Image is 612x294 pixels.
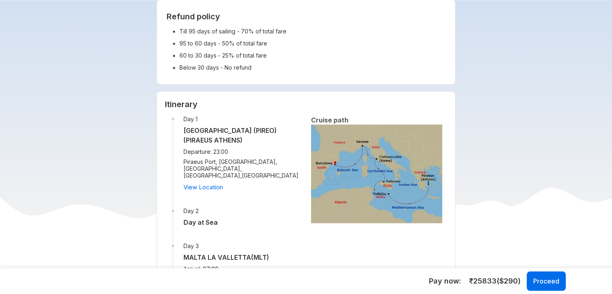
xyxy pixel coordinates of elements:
h5: Pay now: [429,276,461,286]
h5: Day at Sea [183,217,301,227]
span: Piraeus Port, [GEOGRAPHIC_DATA], [GEOGRAPHIC_DATA], [GEOGRAPHIC_DATA] , [GEOGRAPHIC_DATA] [183,158,301,179]
h2: Refund policy [167,12,445,21]
span: Day 1 [183,116,301,122]
span: Departure: 23:00 [183,148,301,155]
h3: Itinerary [165,99,447,109]
li: 60 to 30 days - 25% of total fare [179,50,445,62]
span: ₹ 25833 ($ 290 ) [469,276,521,286]
span: Arrival: 07:00 [183,265,301,272]
li: Till 95 days of sailing - 70% of total fare [179,25,445,37]
li: 95 to 60 days - 50% of total fare [179,37,445,50]
button: Proceed [527,271,566,291]
h5: MALTA LA VALLETTA (MLT) [183,253,301,262]
a: View Location [183,183,223,191]
h6: Cruise path [311,116,442,124]
span: Day 2 [183,207,301,214]
h5: [GEOGRAPHIC_DATA] (PIREO) (PIRAEUS ATHENS) [183,126,301,145]
span: Day 3 [183,242,301,249]
li: Below 30 days - No refund [179,62,445,74]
